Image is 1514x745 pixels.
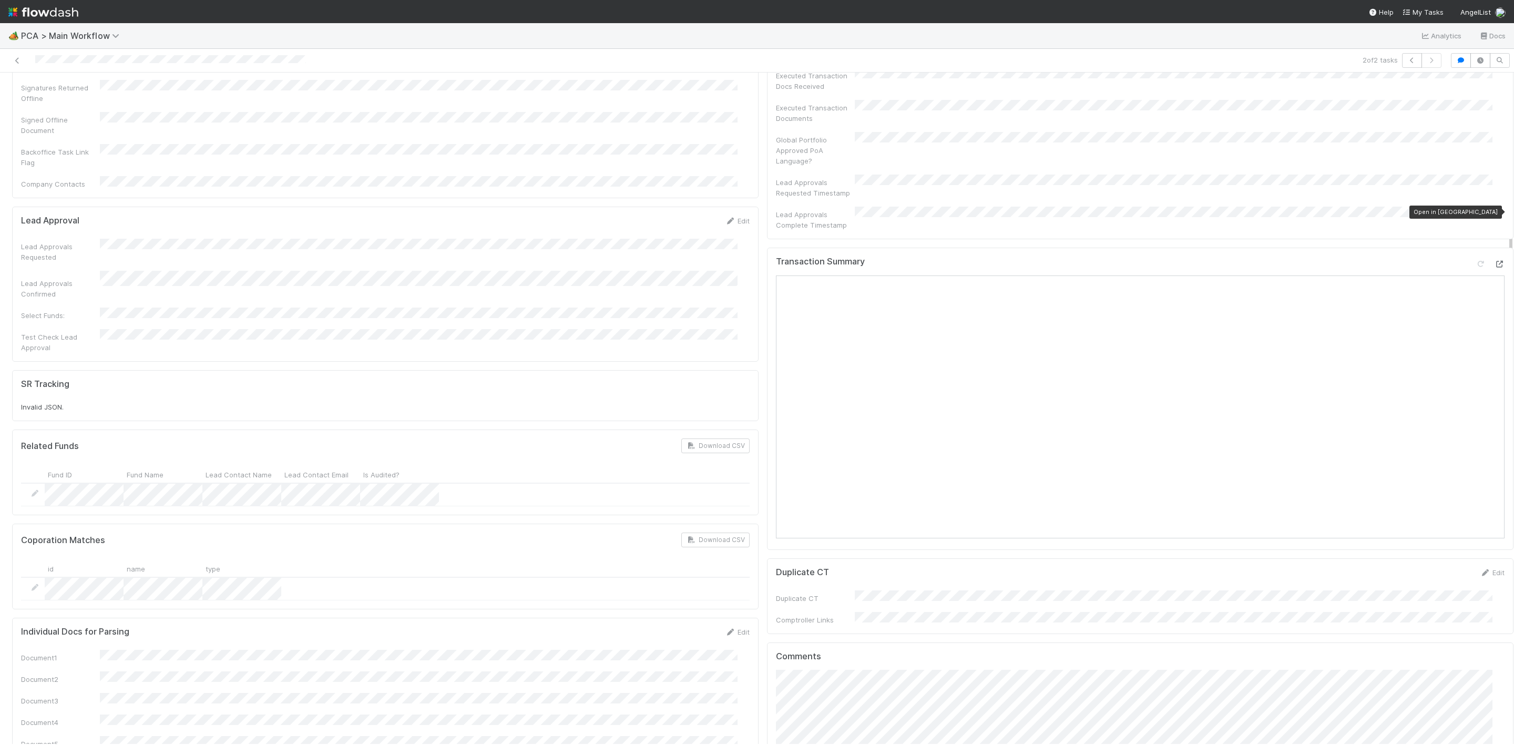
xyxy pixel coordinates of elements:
[21,241,100,262] div: Lead Approvals Requested
[776,615,855,625] div: Comptroller Links
[1479,29,1506,42] a: Docs
[21,674,100,685] div: Document2
[124,466,202,482] div: Fund Name
[21,535,105,546] h5: Coporation Matches
[8,31,19,40] span: 🏕️
[202,466,281,482] div: Lead Contact Name
[21,402,750,412] div: Invalid JSON.
[21,652,100,663] div: Document1
[776,651,1505,662] h5: Comments
[8,3,78,21] img: logo-inverted-e16ddd16eac7371096b0.svg
[1420,29,1462,42] a: Analytics
[21,379,69,390] h5: SR Tracking
[1402,7,1444,17] a: My Tasks
[21,216,79,226] h5: Lead Approval
[45,466,124,482] div: Fund ID
[1480,568,1505,577] a: Edit
[776,593,855,604] div: Duplicate CT
[21,30,125,41] span: PCA > Main Workflow
[281,466,360,482] div: Lead Contact Email
[1460,8,1491,16] span: AngelList
[21,696,100,706] div: Document3
[776,567,829,578] h5: Duplicate CT
[21,717,100,728] div: Document4
[681,533,750,547] button: Download CSV
[1402,8,1444,16] span: My Tasks
[776,70,855,91] div: Executed Transaction Docs Received
[776,257,865,267] h5: Transaction Summary
[45,560,124,576] div: id
[202,560,281,576] div: type
[21,310,100,321] div: Select Funds:
[21,332,100,353] div: Test Check Lead Approval
[776,135,855,166] div: Global Portfolio Approved PoA Language?
[21,627,129,637] h5: Individual Docs for Parsing
[21,441,79,452] h5: Related Funds
[1363,55,1398,65] span: 2 of 2 tasks
[360,466,439,482] div: Is Audited?
[21,179,100,189] div: Company Contacts
[124,560,202,576] div: name
[776,103,855,124] div: Executed Transaction Documents
[681,438,750,453] button: Download CSV
[776,209,855,230] div: Lead Approvals Complete Timestamp
[776,177,855,198] div: Lead Approvals Requested Timestamp
[21,115,100,136] div: Signed Offline Document
[725,217,750,225] a: Edit
[1495,7,1506,18] img: avatar_d7f67417-030a-43ce-a3ce-a315a3ccfd08.png
[21,147,100,168] div: Backoffice Task Link Flag
[725,628,750,636] a: Edit
[21,83,100,104] div: Signatures Returned Offline
[1368,7,1394,17] div: Help
[21,278,100,299] div: Lead Approvals Confirmed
